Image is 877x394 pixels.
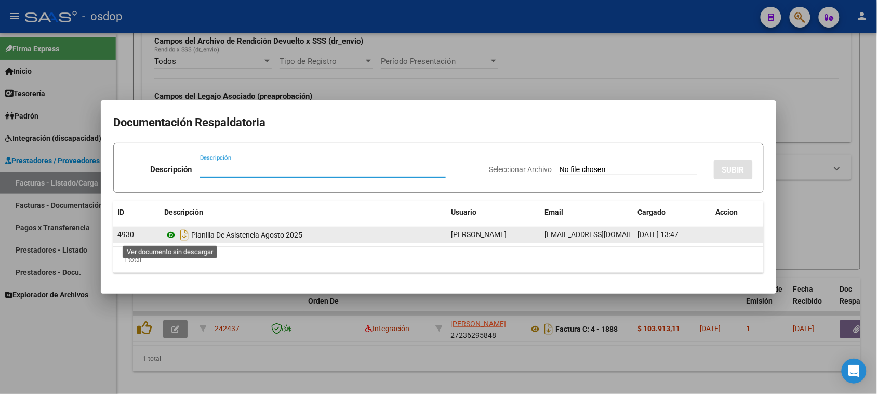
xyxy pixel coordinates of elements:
[160,201,447,224] datatable-header-cell: Descripción
[164,227,443,243] div: Planilla De Asistencia Agosto 2025
[714,160,753,179] button: SUBIR
[540,201,634,224] datatable-header-cell: Email
[451,230,507,239] span: [PERSON_NAME]
[842,359,867,384] div: Open Intercom Messenger
[447,201,540,224] datatable-header-cell: Usuario
[117,208,124,216] span: ID
[113,113,764,133] h2: Documentación Respaldatoria
[117,230,134,239] span: 4930
[722,165,745,175] span: SUBIR
[489,165,552,174] span: Seleccionar Archivo
[638,208,666,216] span: Cargado
[544,230,660,239] span: [EMAIL_ADDRESS][DOMAIN_NAME]
[716,208,738,216] span: Accion
[113,201,160,224] datatable-header-cell: ID
[712,201,764,224] datatable-header-cell: Accion
[113,247,764,273] div: 1 total
[164,208,203,216] span: Descripción
[638,230,679,239] span: [DATE] 13:47
[178,227,191,243] i: Descargar documento
[634,201,712,224] datatable-header-cell: Cargado
[451,208,476,216] span: Usuario
[544,208,563,216] span: Email
[150,164,192,176] p: Descripción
